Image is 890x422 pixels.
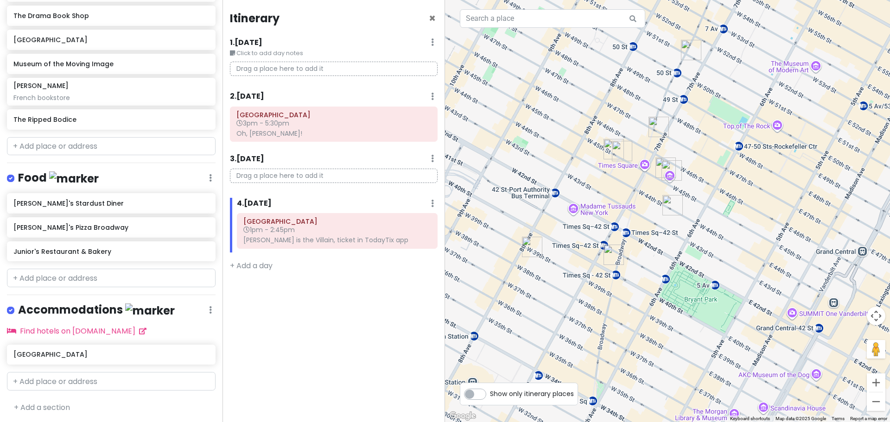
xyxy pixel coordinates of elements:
[7,269,216,287] input: + Add place or address
[13,94,209,102] div: French bookstore
[522,237,542,257] div: The Drama Book Shop
[850,416,887,421] a: Report a map error
[490,389,574,399] span: Show only itinerary places
[867,340,885,359] button: Drag Pegman onto the map to open Street View
[230,11,280,25] h4: Itinerary
[7,372,216,391] input: + Add place or address
[18,302,175,318] h4: Accommodations
[13,115,209,124] h6: The Ripped Bodice
[661,160,682,181] div: Museum of Broadway
[13,12,209,20] h6: The Drama Book Shop
[230,38,262,48] h6: 1 . [DATE]
[604,245,624,265] div: Joe's Pizza Broadway
[49,171,99,186] img: marker
[230,154,264,164] h6: 3 . [DATE]
[243,225,295,234] span: 1pm - 2:45pm
[867,307,885,325] button: Map camera controls
[243,236,431,244] div: [PERSON_NAME] is the Villain, ticket in TodayTix app
[7,326,146,336] a: Find hotels on [DOMAIN_NAME]
[655,157,676,178] div: Lyceum Theatre
[429,11,436,26] span: Close itinerary
[429,13,436,24] button: Close
[236,119,289,128] span: 3pm - 5:30pm
[447,410,478,422] img: Google
[230,62,438,76] p: Drag a place here to add it
[867,392,885,411] button: Zoom out
[832,416,845,421] a: Terms
[612,141,632,161] div: Junior's Restaurant & Bakery
[243,217,431,226] h6: Booth Theatre
[776,416,826,421] span: Map data ©2025 Google
[230,49,438,58] small: Click to add day notes
[730,416,770,422] button: Keyboard shortcuts
[230,260,273,271] a: + Add a day
[13,350,209,359] h6: [GEOGRAPHIC_DATA]
[230,92,264,101] h6: 2 . [DATE]
[662,195,683,215] div: Aura Hotel Times Square
[648,117,669,137] div: TKTS Times Square
[18,170,99,186] h4: Food
[460,9,645,28] input: Search a place
[13,82,69,90] h6: [PERSON_NAME]
[125,303,175,318] img: marker
[7,137,216,156] input: + Add place or address
[13,60,209,68] h6: Museum of the Moving Image
[447,410,478,422] a: Open this area in Google Maps (opens a new window)
[236,111,431,119] h6: Lyceum Theatre
[13,199,209,208] h6: [PERSON_NAME]'s Stardust Diner
[13,247,209,256] h6: Junior's Restaurant & Bakery
[867,373,885,392] button: Zoom in
[14,402,70,413] a: + Add a section
[237,199,272,208] h6: 4 . [DATE]
[230,169,438,183] p: Drag a place here to add it
[681,40,701,60] div: Ellen's Stardust Diner
[13,223,209,232] h6: [PERSON_NAME]'s Pizza Broadway
[13,36,209,44] h6: [GEOGRAPHIC_DATA]
[236,129,431,138] div: Oh, [PERSON_NAME]!
[604,139,624,159] div: Booth Theatre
